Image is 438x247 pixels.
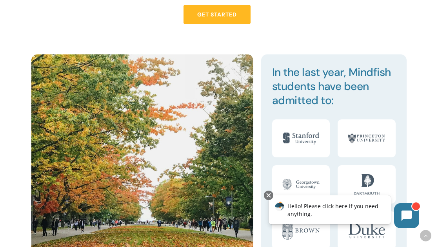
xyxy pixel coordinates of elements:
a: Get Started [184,5,251,24]
img: Dartmouth [343,165,390,203]
iframe: Chatbot [260,189,427,236]
span: Get Started [197,11,237,18]
img: Georgetown [278,165,324,203]
span: In the last year, Mindfish students have been admitted to: [272,65,391,108]
img: Princeton [343,119,390,157]
img: Stanford [278,119,324,157]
